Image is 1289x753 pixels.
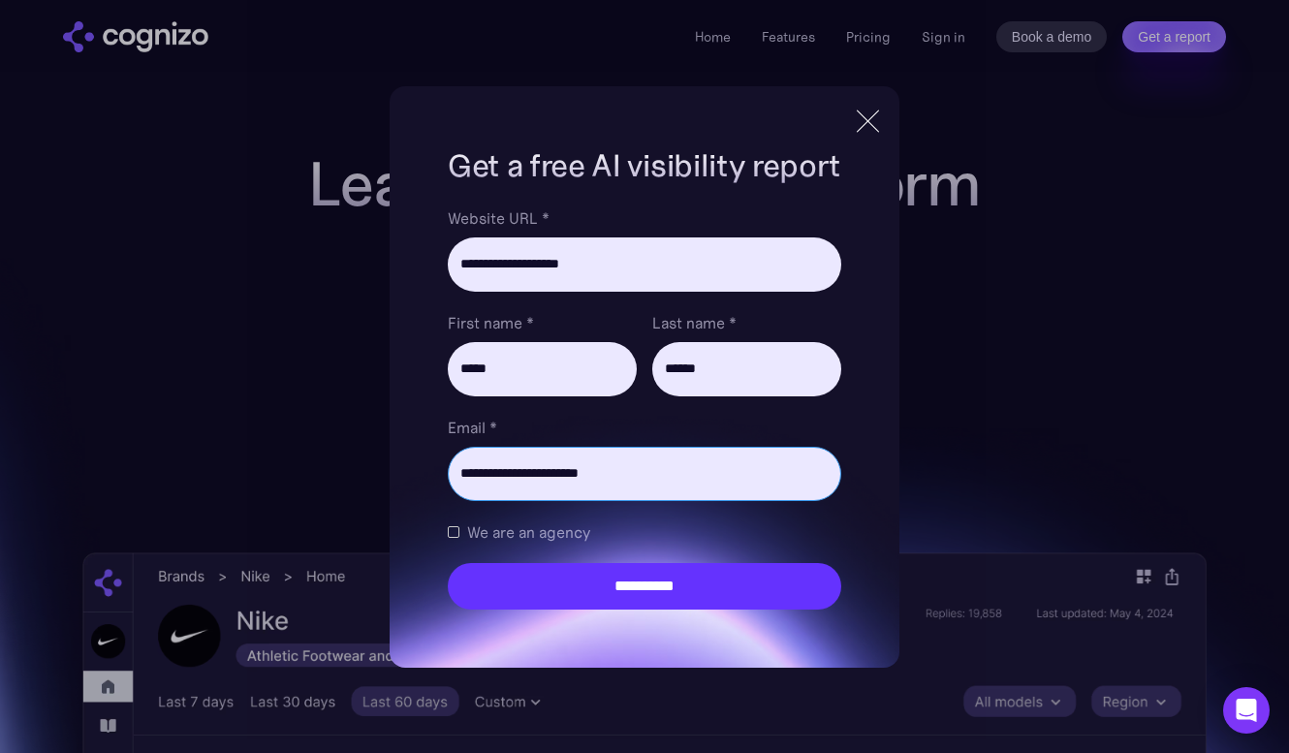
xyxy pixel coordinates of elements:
form: Brand Report Form [448,206,841,610]
label: Email * [448,416,841,439]
h1: Get a free AI visibility report [448,144,841,187]
label: Last name * [652,311,841,334]
label: First name * [448,311,637,334]
div: Open Intercom Messenger [1223,687,1270,734]
span: We are an agency [467,520,590,544]
label: Website URL * [448,206,841,230]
